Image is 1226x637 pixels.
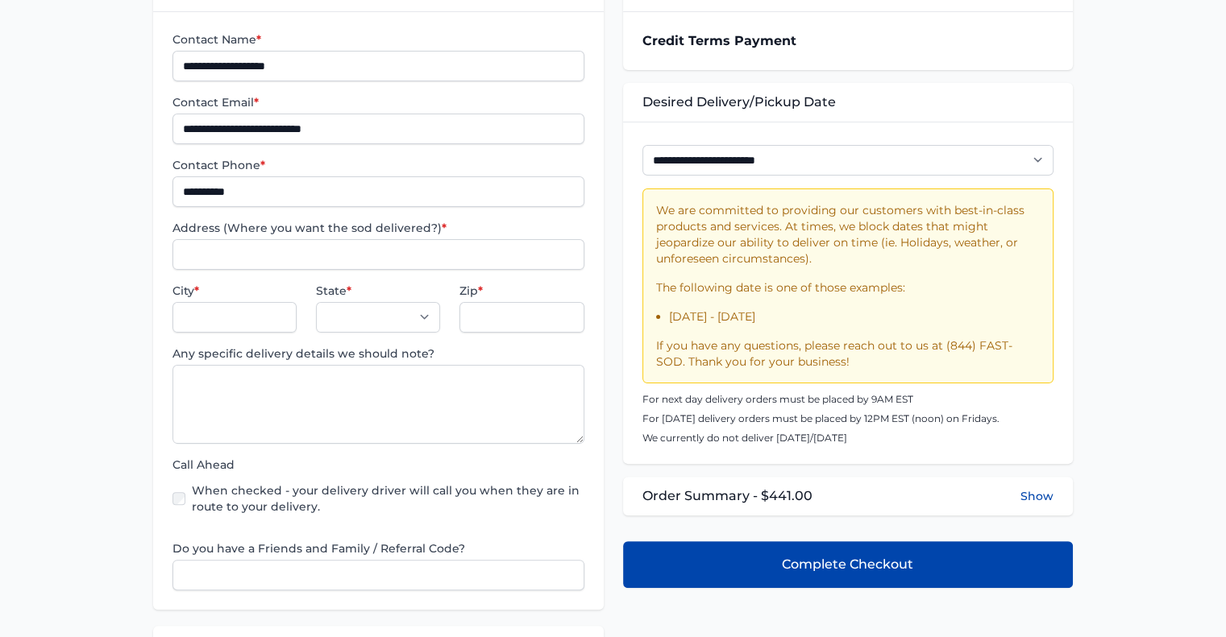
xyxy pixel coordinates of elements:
[172,220,584,236] label: Address (Where you want the sod delivered?)
[642,486,812,506] span: Order Summary - $441.00
[172,31,584,48] label: Contact Name
[656,337,1040,370] p: If you have any questions, please reach out to us at (844) FAST-SOD. Thank you for your business!
[459,283,584,299] label: Zip
[623,541,1073,588] button: Complete Checkout
[1020,488,1054,504] button: Show
[656,279,1040,296] p: The following date is one of those examples:
[656,202,1040,267] p: We are committed to providing our customers with best-in-class products and services. At times, w...
[642,432,1054,445] p: We currently do not deliver [DATE]/[DATE]
[172,457,584,473] label: Call Ahead
[172,157,584,173] label: Contact Phone
[172,94,584,110] label: Contact Email
[623,83,1073,122] div: Desired Delivery/Pickup Date
[642,412,1054,425] p: For [DATE] delivery orders must be placed by 12PM EST (noon) on Fridays.
[316,283,440,299] label: State
[172,283,297,299] label: City
[192,482,584,515] label: When checked - your delivery driver will call you when they are in route to your delivery.
[642,393,1054,406] p: For next day delivery orders must be placed by 9AM EST
[782,555,913,574] span: Complete Checkout
[172,540,584,556] label: Do you have a Friends and Family / Referral Code?
[669,308,1040,325] li: [DATE] - [DATE]
[642,33,796,48] strong: Credit Terms Payment
[172,345,584,362] label: Any specific delivery details we should note?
